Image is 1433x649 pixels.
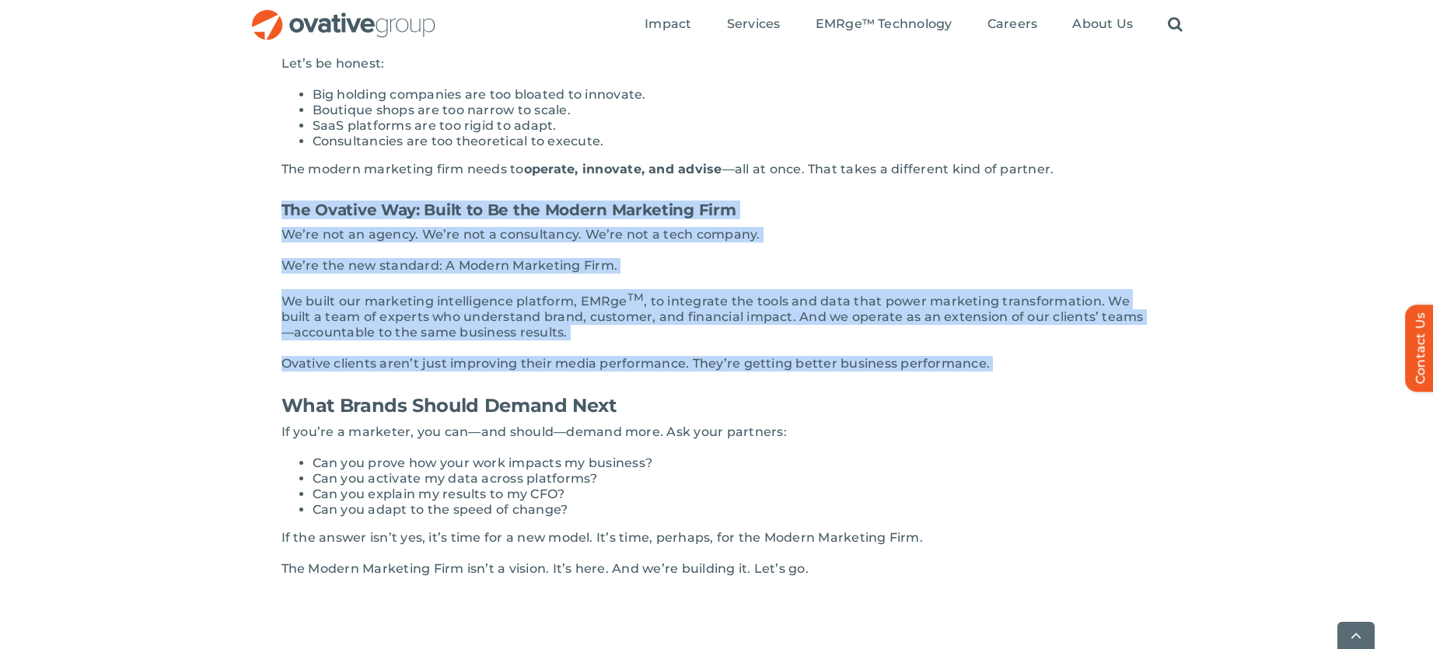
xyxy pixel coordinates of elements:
[281,289,1152,340] p: We built our marketing intelligence platform, EMRge , to integrate the tools and data that power ...
[281,227,1152,243] p: We’re not an agency. We’re not a consultancy. We’re not a tech company.
[281,530,1152,546] p: If the answer isn’t yes, it’s time for a new model. It’s time, perhaps, for the Modern Marketing ...
[313,103,1152,118] li: Boutique shops are too narrow to scale.
[313,87,1152,103] li: Big holding companies are too bloated to innovate.
[313,487,1152,502] li: Can you explain my results to my CFO?
[987,16,1038,32] span: Careers
[281,394,617,417] strong: What Brands Should Demand Next
[281,561,1152,577] p: The Modern Marketing Firm isn’t a vision. It’s here. And we’re building it. Let’s go.
[645,16,691,33] a: Impact
[250,8,437,23] a: OG_Full_horizontal_RGB
[816,16,952,32] span: EMRge™ Technology
[281,424,1152,440] p: If you’re a marketer, you can—and should—demand more. Ask your partners:
[524,162,722,176] strong: operate, innovate, and advise
[1168,16,1183,33] a: Search
[987,16,1038,33] a: Careers
[727,16,781,33] a: Services
[281,258,1152,274] p: We’re the new standard: A Modern Marketing Firm.
[1072,16,1133,33] a: About Us
[627,291,644,303] sup: TM
[281,56,1152,72] p: Let’s be honest:
[313,455,1152,471] li: Can you prove how your work impacts my business?
[645,16,691,32] span: Impact
[1072,16,1133,32] span: About Us
[313,502,1152,518] li: Can you adapt to the speed of change?
[313,471,1152,487] li: Can you activate my data across platforms?
[281,356,1152,372] p: Ovative clients aren’t just improving their media performance. They’re getting better business pe...
[313,118,1152,134] li: SaaS platforms are too rigid to adapt.
[281,201,736,219] strong: The Ovative Way: Built to Be the Modern Marketing Firm
[281,162,1152,177] p: The modern marketing firm needs to —all at once. That takes a different kind of partner.
[313,134,1152,149] li: Consultancies are too theoretical to execute.
[816,16,952,33] a: EMRge™ Technology
[727,16,781,32] span: Services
